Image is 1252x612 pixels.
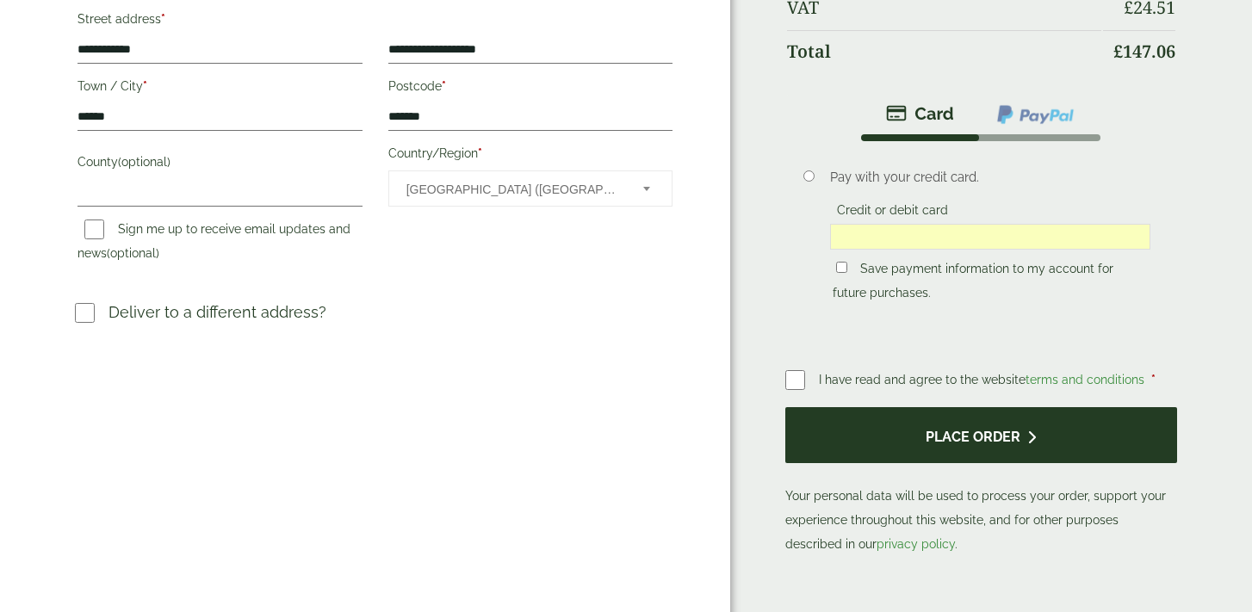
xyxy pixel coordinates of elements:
img: stripe.png [886,103,954,124]
span: I have read and agree to the website [819,373,1148,386]
label: Postcode [388,74,672,103]
label: County [77,150,362,179]
label: Sign me up to receive email updates and news [77,222,350,265]
abbr: required [161,12,165,26]
button: Place order [785,407,1177,463]
iframe: Secure card payment input frame [835,229,1145,244]
th: Total [787,30,1101,72]
a: privacy policy [877,537,955,551]
abbr: required [442,79,446,93]
bdi: 147.06 [1113,40,1175,63]
a: terms and conditions [1026,373,1144,386]
label: Town / City [77,74,362,103]
abbr: required [1151,373,1156,386]
label: Credit or debit card [830,203,955,222]
label: Save payment information to my account for future purchases. [833,262,1113,305]
abbr: required [143,79,147,93]
span: (optional) [118,155,170,169]
label: Country/Region [388,141,672,170]
span: Country/Region [388,170,672,207]
span: (optional) [107,246,159,260]
p: Your personal data will be used to process your order, support your experience throughout this we... [785,407,1177,556]
span: £ [1113,40,1123,63]
label: Street address [77,7,362,36]
p: Pay with your credit card. [830,168,1150,187]
img: ppcp-gateway.png [995,103,1075,126]
p: Deliver to a different address? [108,300,326,324]
span: United Kingdom (UK) [406,171,620,207]
abbr: required [478,146,482,160]
input: Sign me up to receive email updates and news(optional) [84,219,104,239]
